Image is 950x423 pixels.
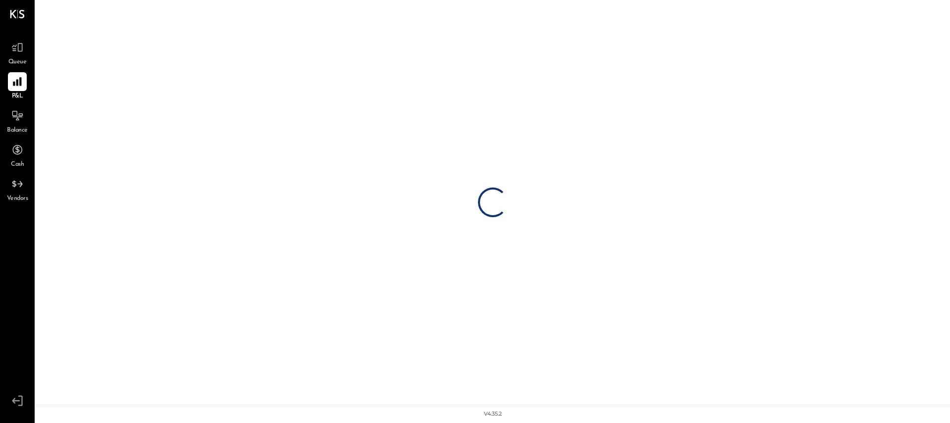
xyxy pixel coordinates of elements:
a: Queue [0,38,34,67]
a: Vendors [0,175,34,203]
a: P&L [0,72,34,101]
a: Cash [0,141,34,169]
div: v 4.35.2 [484,410,502,418]
span: P&L [12,92,23,101]
span: Balance [7,126,28,135]
span: Queue [8,58,27,67]
a: Balance [0,106,34,135]
span: Cash [11,160,24,169]
span: Vendors [7,194,28,203]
